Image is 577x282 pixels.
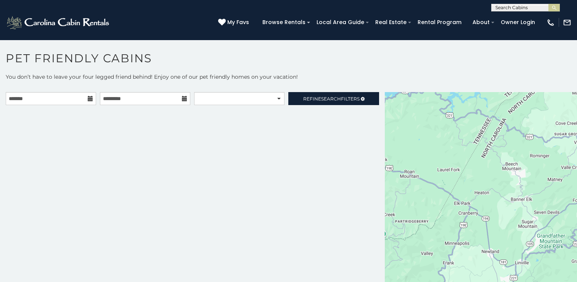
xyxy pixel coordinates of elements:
a: Owner Login [497,16,539,28]
a: Real Estate [371,16,410,28]
img: White-1-2.png [6,15,111,30]
a: Local Area Guide [313,16,368,28]
a: About [469,16,493,28]
span: Search [321,96,341,102]
span: My Favs [227,18,249,26]
span: Refine Filters [303,96,360,102]
img: mail-regular-white.png [563,18,571,27]
a: My Favs [218,18,251,27]
a: Browse Rentals [259,16,309,28]
img: phone-regular-white.png [546,18,555,27]
a: Rental Program [414,16,465,28]
a: RefineSearchFilters [288,92,379,105]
